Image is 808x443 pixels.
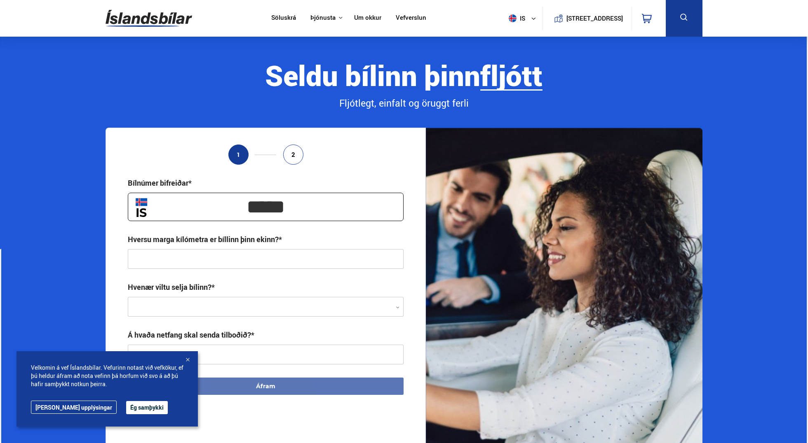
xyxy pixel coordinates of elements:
[547,7,627,30] a: [STREET_ADDRESS]
[128,378,404,395] button: Áfram
[509,14,517,22] img: svg+xml;base64,PHN2ZyB4bWxucz0iaHR0cDovL3d3dy53My5vcmcvMjAwMC9zdmciIHdpZHRoPSI1MTIiIGhlaWdodD0iNT...
[7,3,31,28] button: Opna LiveChat spjallviðmót
[128,234,282,244] div: Hversu marga kílómetra er bíllinn þinn ekinn?*
[505,6,543,30] button: is
[31,401,117,414] a: [PERSON_NAME] upplýsingar
[128,178,192,188] div: Bílnúmer bifreiðar*
[354,14,381,23] a: Um okkur
[480,56,543,94] b: fljótt
[505,14,526,22] span: is
[310,14,336,22] button: Þjónusta
[271,14,296,23] a: Söluskrá
[291,151,295,158] span: 2
[128,282,215,292] label: Hvenær viltu selja bílinn?*
[128,330,254,340] div: Á hvaða netfang skal senda tilboðið?*
[396,14,426,23] a: Vefverslun
[106,60,702,91] div: Seldu bílinn þinn
[237,151,240,158] span: 1
[126,401,168,414] button: Ég samþykki
[106,5,192,32] img: G0Ugv5HjCgRt.svg
[569,15,620,22] button: [STREET_ADDRESS]
[31,364,183,388] span: Velkomin á vef Íslandsbílar. Vefurinn notast við vefkökur, ef þú heldur áfram að nota vefinn þá h...
[106,96,702,110] div: Fljótlegt, einfalt og öruggt ferli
